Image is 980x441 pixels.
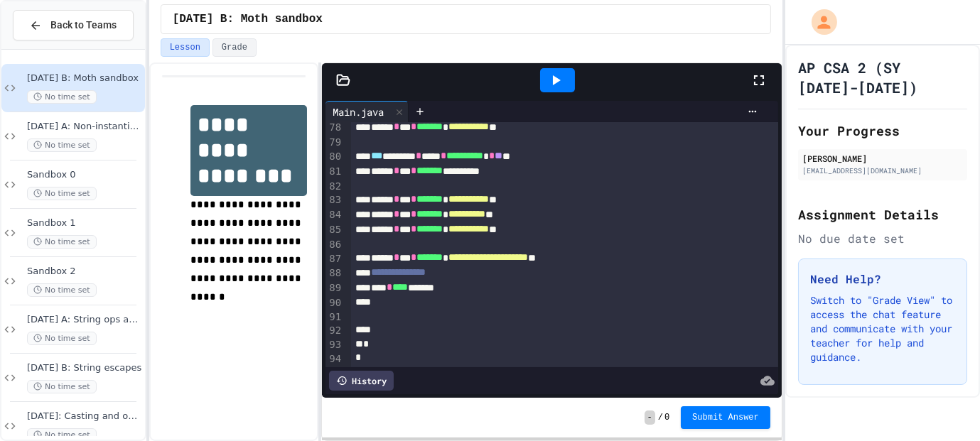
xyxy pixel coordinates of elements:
button: Back to Teams [13,10,134,40]
button: Lesson [161,38,210,57]
button: Grade [212,38,257,57]
h3: Need Help? [810,271,955,288]
button: Submit Answer [681,406,770,429]
div: History [329,371,394,391]
span: 0 [664,412,669,423]
span: No time set [27,235,97,249]
span: No time set [27,90,97,104]
h2: Assignment Details [798,205,967,224]
div: 90 [325,296,343,310]
div: 92 [325,324,343,338]
span: [DATE] B: Moth sandbox [27,72,142,85]
div: Main.java [325,101,409,122]
div: 86 [325,238,343,252]
div: Main.java [325,104,391,119]
div: [EMAIL_ADDRESS][DOMAIN_NAME] [802,165,963,176]
div: 80 [325,150,343,165]
span: No time set [27,332,97,345]
div: 93 [325,338,343,352]
h2: Your Progress [798,121,967,141]
span: [DATE] B: String escapes [27,362,142,374]
span: [DATE] A: String ops and Capital-M Math [27,314,142,326]
div: 89 [325,281,343,296]
div: 81 [325,165,343,180]
span: No time set [27,283,97,297]
div: 82 [325,180,343,194]
span: 26 Sep B: Moth sandbox [173,11,323,28]
div: 83 [325,193,343,208]
h1: AP CSA 2 (SY [DATE]-[DATE]) [798,58,967,97]
span: Sandbox 2 [27,266,142,278]
span: No time set [27,380,97,393]
div: My Account [797,6,841,38]
span: Sandbox 0 [27,169,142,181]
div: [PERSON_NAME] [802,152,963,165]
div: 84 [325,208,343,223]
span: No time set [27,187,97,200]
span: Submit Answer [692,412,759,423]
div: 78 [325,121,343,136]
span: Sandbox 1 [27,217,142,229]
p: Switch to "Grade View" to access the chat feature and communicate with your teacher for help and ... [810,293,955,364]
span: [DATE]: Casting and overflow [27,410,142,423]
span: / [658,412,663,423]
div: No due date set [798,230,967,247]
span: [DATE] A: Non-instantiated classes [27,121,142,133]
span: Back to Teams [50,18,117,33]
div: 94 [325,352,343,366]
span: - [645,410,655,425]
div: 85 [325,223,343,238]
div: 79 [325,136,343,150]
div: 91 [325,310,343,325]
div: 87 [325,252,343,267]
span: No time set [27,138,97,152]
div: 88 [325,266,343,281]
